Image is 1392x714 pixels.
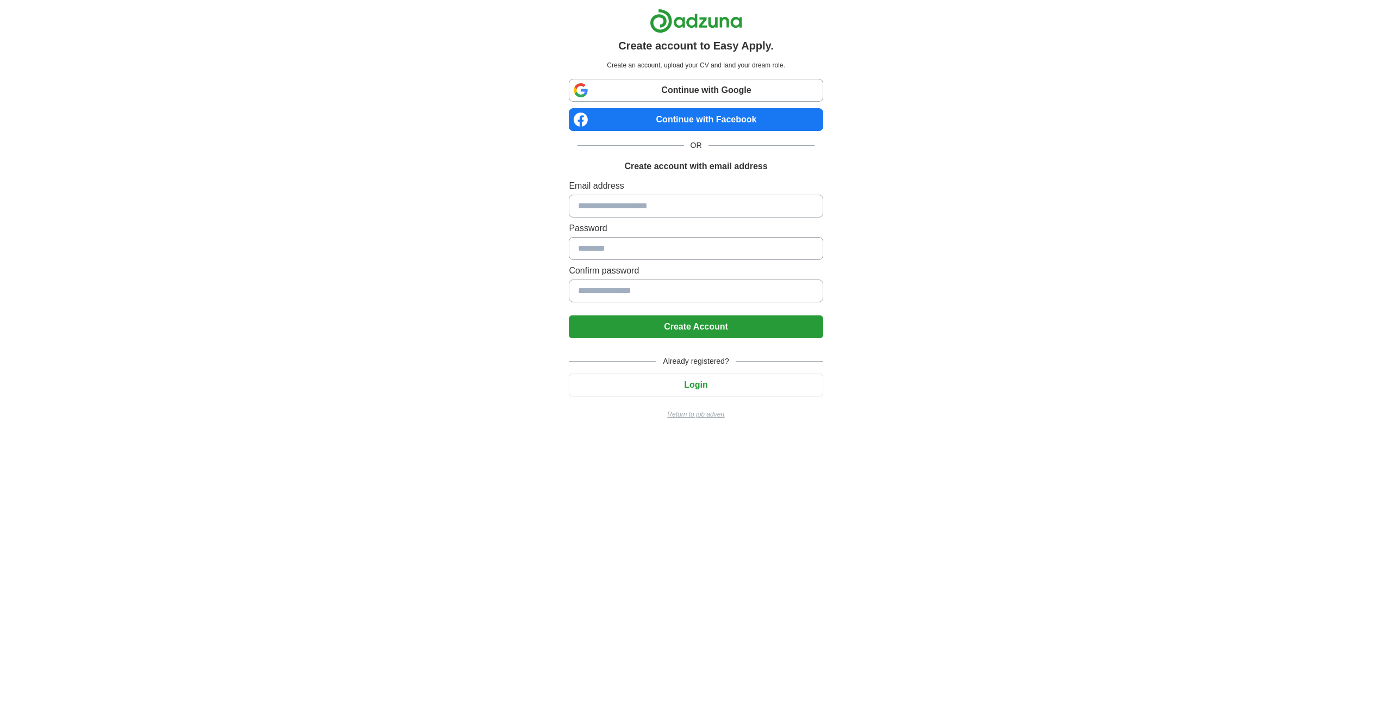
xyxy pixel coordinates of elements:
a: Continue with Facebook [569,108,823,131]
a: Return to job advert [569,409,823,419]
a: Continue with Google [569,79,823,102]
img: Adzuna logo [650,9,742,33]
label: Password [569,222,823,235]
h1: Create account with email address [624,160,767,173]
label: Email address [569,179,823,193]
h1: Create account to Easy Apply. [618,38,774,54]
a: Login [569,380,823,389]
p: Create an account, upload your CV and land your dream role. [571,60,821,70]
span: OR [684,140,709,151]
span: Already registered? [656,356,735,367]
button: Login [569,374,823,396]
label: Confirm password [569,264,823,277]
button: Create Account [569,315,823,338]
